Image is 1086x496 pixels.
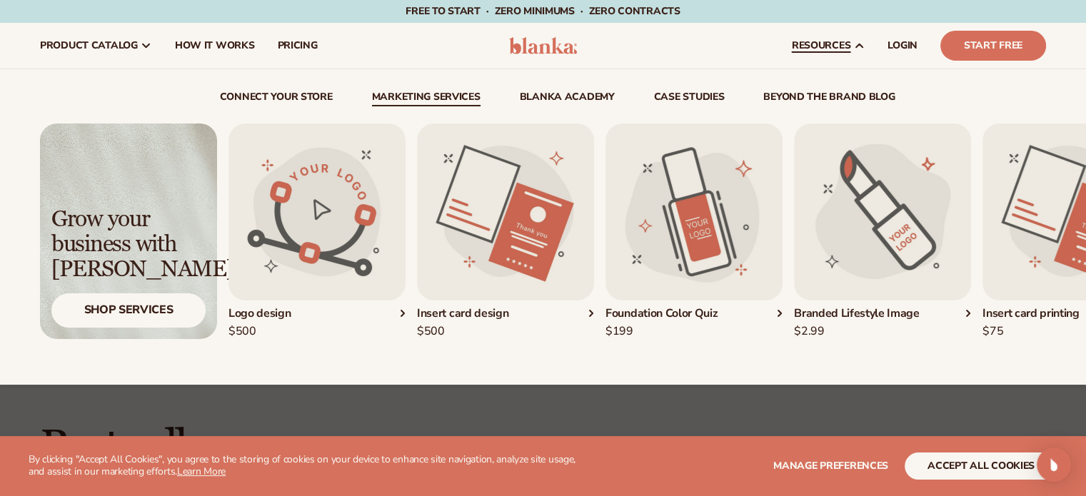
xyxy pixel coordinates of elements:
[40,40,138,51] span: product catalog
[605,123,783,339] a: Foundation color quiz. Foundation Color Quiz$199
[509,37,577,54] img: logo
[266,23,328,69] a: pricing
[228,321,406,339] div: $500
[417,123,594,339] div: 2 / 5
[220,92,333,106] a: connect your store
[51,293,206,327] div: Shop Services
[605,123,783,300] img: Foundation color quiz.
[228,306,406,321] div: Logo design
[406,4,680,18] span: Free to start · ZERO minimums · ZERO contracts
[654,92,725,106] a: case studies
[40,123,217,339] a: Light background with shadow. Grow your business with [PERSON_NAME] Shop Services
[794,321,971,339] div: $2.99
[605,306,783,321] div: Foundation Color Quiz
[40,123,217,339] img: Light background with shadow.
[876,23,929,69] a: LOGIN
[417,321,594,339] div: $500
[605,321,783,339] div: $199
[773,459,888,472] span: Manage preferences
[520,92,615,106] a: Blanka Academy
[605,123,783,339] div: 3 / 5
[177,465,226,478] a: Learn More
[792,40,850,51] span: resources
[905,452,1057,480] button: accept all cookies
[417,123,594,339] a: Insert card design. Insert card design$500
[780,23,876,69] a: resources
[51,207,206,283] div: Grow your business with [PERSON_NAME]
[794,123,971,300] img: Branded lifestyle image.
[940,31,1046,61] a: Start Free
[277,40,317,51] span: pricing
[888,40,917,51] span: LOGIN
[417,306,594,321] div: Insert card design
[794,123,971,339] a: Branded lifestyle image. Branded Lifestyle Image$2.99
[29,454,592,478] p: By clicking "Accept All Cookies", you agree to the storing of cookies on your device to enhance s...
[773,452,888,480] button: Manage preferences
[164,23,266,69] a: How It Works
[228,123,406,300] img: Logo design.
[417,123,594,300] img: Insert card design.
[228,123,406,339] div: 1 / 5
[794,306,971,321] div: Branded Lifestyle Image
[175,40,255,51] span: How It Works
[1037,447,1071,482] div: Open Intercom Messenger
[29,23,164,69] a: product catalog
[763,92,895,106] a: beyond the brand blog
[794,123,971,339] div: 4 / 5
[372,92,481,106] a: Marketing services
[228,123,406,339] a: Logo design. Logo design$500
